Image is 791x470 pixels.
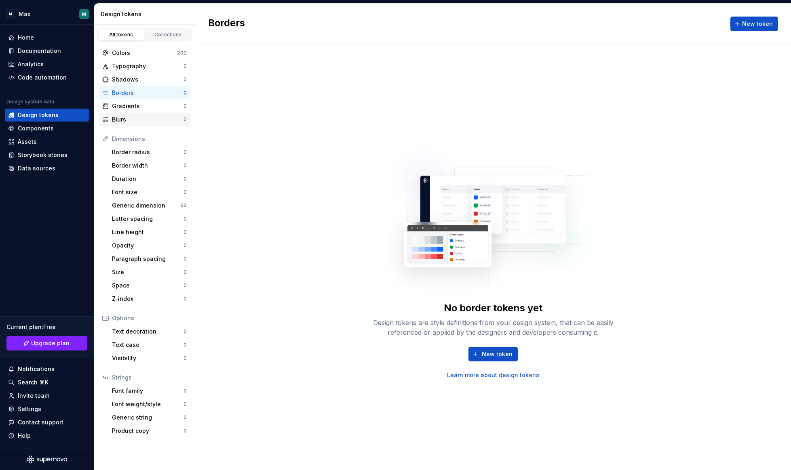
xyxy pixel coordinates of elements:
a: Duration0 [109,172,190,185]
div: 0 [184,229,187,235]
div: Code automation [18,73,67,82]
a: Shadows0 [99,73,190,86]
a: Text case0 [109,338,190,351]
div: 0 [184,282,187,289]
a: Documentation [5,44,89,57]
a: Letter spacing0 [109,212,190,225]
a: Gradients0 [99,100,190,113]
div: M [6,9,15,19]
a: Blurs0 [99,113,190,126]
div: 202 [177,50,187,56]
div: Border width [112,162,184,170]
div: Letter spacing [112,215,184,223]
div: Duration [112,175,184,183]
div: 0 [184,342,187,348]
a: Line height0 [109,226,190,239]
a: Typography0 [99,60,190,73]
div: Contact support [18,418,63,426]
div: Opacity [112,241,184,250]
a: Storybook stories [5,149,89,162]
div: Border radius [112,148,184,156]
div: 0 [184,116,187,123]
div: 0 [184,296,187,302]
div: 0 [184,256,187,262]
div: 0 [184,90,187,96]
a: Space0 [109,279,190,292]
div: Settings [18,405,41,413]
a: Code automation [5,71,89,84]
div: Line height [112,228,184,236]
a: Text decoration0 [109,325,190,338]
a: Border width0 [109,159,190,172]
a: Font family0 [109,384,190,397]
div: 0 [184,103,187,109]
div: Analytics [18,60,44,68]
div: Size [112,268,184,276]
a: Paragraph spacing0 [109,252,190,265]
span: Upgrade plan [31,339,70,347]
button: Search ⌘K [5,376,89,389]
div: No border tokens yet [444,302,542,315]
div: Gradients [112,102,184,110]
div: Generic string [112,413,184,422]
div: Product copy [112,427,184,435]
div: Options [112,314,187,322]
div: 63 [180,202,187,209]
a: Border radius0 [109,146,190,159]
div: Font weight/style [112,400,184,408]
a: Font weight/style0 [109,398,190,411]
a: Visibility0 [109,352,190,365]
div: Design tokens [18,111,59,119]
button: MMaxM [2,5,92,23]
div: 0 [184,414,187,421]
div: All tokens [101,31,141,38]
div: 0 [184,189,187,195]
div: Font family [112,387,184,395]
div: 0 [184,149,187,155]
span: New token [742,20,773,28]
a: Font size0 [109,186,190,199]
div: 0 [184,355,187,361]
div: M [82,11,86,17]
svg: Supernova Logo [27,455,67,464]
a: Settings [5,403,89,415]
div: 0 [184,428,187,434]
a: Generic string0 [109,411,190,424]
a: Generic dimension63 [109,199,190,212]
button: Contact support [5,416,89,429]
a: Learn more about design tokens [447,371,539,379]
div: Colors [112,49,177,57]
span: New token [482,350,513,358]
a: Z-index0 [109,292,190,305]
div: 0 [184,401,187,407]
div: Borders [112,89,184,97]
div: 0 [184,269,187,275]
a: Product copy0 [109,424,190,437]
div: Design tokens [101,10,192,18]
div: 0 [184,162,187,169]
button: Help [5,429,89,442]
div: Search ⌘K [18,378,49,386]
div: Data sources [18,164,55,172]
button: Notifications [5,363,89,376]
div: Dimensions [112,135,187,143]
div: Generic dimension [112,201,180,210]
div: Notifications [18,365,55,373]
a: Components [5,122,89,135]
div: 0 [184,176,187,182]
div: Help [18,432,31,440]
div: Z-index [112,295,184,303]
h2: Borders [208,17,245,31]
div: Blurs [112,115,184,124]
div: Strings [112,373,187,382]
a: Design tokens [5,109,89,122]
div: Design system data [6,99,54,105]
button: New token [468,347,518,361]
a: Opacity0 [109,239,190,252]
a: Size0 [109,266,190,279]
div: Typography [112,62,184,70]
div: Text decoration [112,327,184,336]
div: Assets [18,138,37,146]
div: 0 [184,328,187,335]
div: 0 [184,63,187,69]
